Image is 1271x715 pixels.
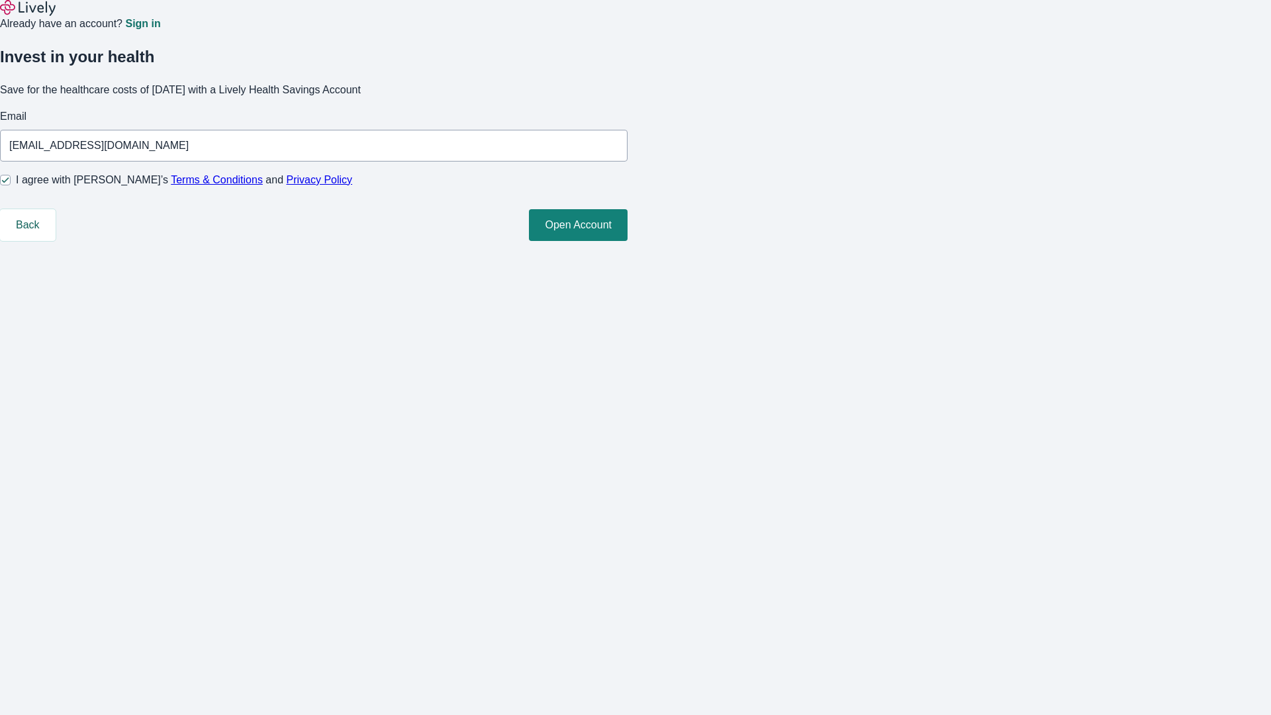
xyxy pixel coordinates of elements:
a: Privacy Policy [287,174,353,185]
a: Sign in [125,19,160,29]
a: Terms & Conditions [171,174,263,185]
span: I agree with [PERSON_NAME]’s and [16,172,352,188]
button: Open Account [529,209,628,241]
